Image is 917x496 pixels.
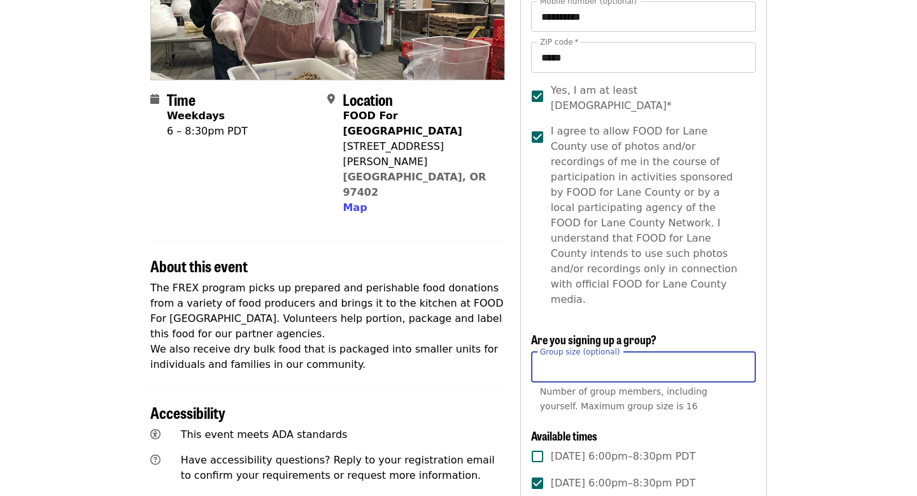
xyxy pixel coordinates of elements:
[150,281,505,372] p: The FREX program picks up prepared and perishable food donations from a variety of food producers...
[167,88,195,110] span: Time
[531,427,597,444] span: Available times
[167,110,225,122] strong: Weekdays
[531,42,756,73] input: ZIP code
[181,454,495,481] span: Have accessibility questions? Reply to your registration email to confirm your requirements or re...
[343,110,462,137] strong: FOOD For [GEOGRAPHIC_DATA]
[540,386,707,411] span: Number of group members, including yourself. Maximum group size is 16
[327,93,335,105] i: map-marker-alt icon
[150,428,160,441] i: universal-access icon
[167,124,248,139] div: 6 – 8:30pm PDT
[181,428,348,441] span: This event meets ADA standards
[540,347,620,356] span: Group size (optional)
[551,449,695,464] span: [DATE] 6:00pm–8:30pm PDT
[150,254,248,277] span: About this event
[343,201,367,214] span: Map
[150,401,225,423] span: Accessibility
[531,1,756,32] input: Mobile number (optional)
[343,171,486,198] a: [GEOGRAPHIC_DATA], OR 97402
[540,38,578,46] label: ZIP code
[150,454,160,466] i: question-circle icon
[551,124,746,307] span: I agree to allow FOOD for Lane County use of photos and/or recordings of me in the course of part...
[551,476,695,491] span: [DATE] 6:00pm–8:30pm PDT
[531,331,657,347] span: Are you signing up a group?
[531,352,756,383] input: [object Object]
[551,83,746,113] span: Yes, I am at least [DEMOGRAPHIC_DATA]*
[343,139,494,170] div: [STREET_ADDRESS][PERSON_NAME]
[150,93,159,105] i: calendar icon
[343,88,393,110] span: Location
[343,200,367,215] button: Map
